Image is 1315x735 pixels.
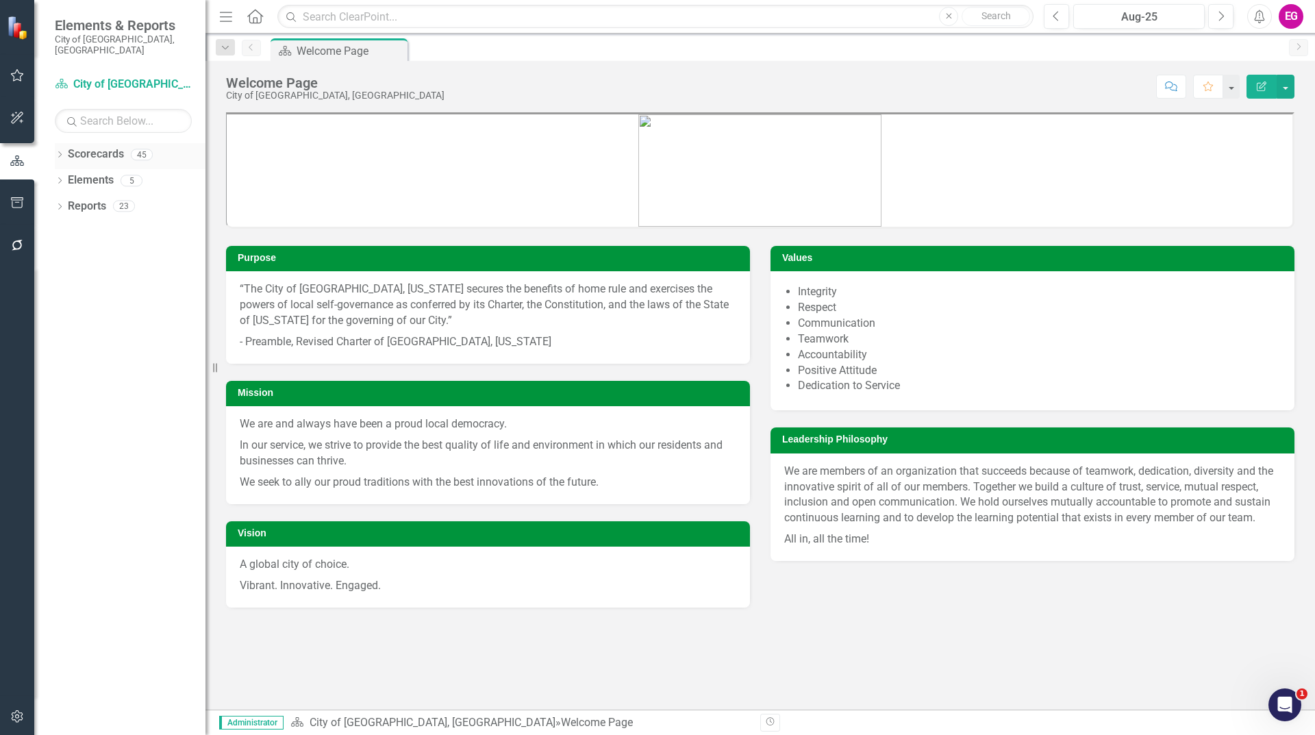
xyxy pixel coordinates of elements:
[240,416,736,435] p: We are and always have been a proud local democracy.
[240,282,736,332] p: “The City of [GEOGRAPHIC_DATA], [US_STATE] secures the benefits of home rule and exercises the po...
[55,34,192,56] small: City of [GEOGRAPHIC_DATA], [GEOGRAPHIC_DATA]
[798,347,1281,363] li: Accountability
[68,199,106,214] a: Reports
[782,253,1288,263] h3: Values
[240,557,736,575] p: A global city of choice.
[798,284,1281,300] li: Integrity
[238,388,743,398] h3: Mission
[561,716,633,729] div: Welcome Page
[219,716,284,730] span: Administrator
[238,528,743,538] h3: Vision
[1297,688,1307,699] span: 1
[297,42,404,60] div: Welcome Page
[240,472,736,490] p: We seek to ally our proud traditions with the best innovations of the future.
[131,149,153,160] div: 45
[798,300,1281,316] li: Respect
[1268,688,1301,721] iframe: Intercom live chat
[7,16,31,40] img: ClearPoint Strategy
[240,332,736,350] p: - Preamble, Revised Charter of [GEOGRAPHIC_DATA], [US_STATE]
[798,363,1281,379] li: Positive Attitude
[962,7,1030,26] button: Search
[798,378,1281,394] li: Dedication to Service
[981,10,1011,21] span: Search
[782,434,1288,445] h3: Leadership Philosophy
[638,114,881,227] img: city-of-dublin-logo.png
[55,109,192,133] input: Search Below...
[798,332,1281,347] li: Teamwork
[784,529,1281,547] p: All in, all the time!
[240,435,736,472] p: In our service, we strive to provide the best quality of life and environment in which our reside...
[113,201,135,212] div: 23
[290,715,750,731] div: »
[1073,4,1205,29] button: Aug-25
[226,90,444,101] div: City of [GEOGRAPHIC_DATA], [GEOGRAPHIC_DATA]
[310,716,555,729] a: City of [GEOGRAPHIC_DATA], [GEOGRAPHIC_DATA]
[55,17,192,34] span: Elements & Reports
[121,175,142,186] div: 5
[55,77,192,92] a: City of [GEOGRAPHIC_DATA], [GEOGRAPHIC_DATA]
[68,173,114,188] a: Elements
[798,316,1281,332] li: Communication
[1078,9,1200,25] div: Aug-25
[68,147,124,162] a: Scorecards
[240,575,736,594] p: Vibrant. Innovative. Engaged.
[277,5,1034,29] input: Search ClearPoint...
[226,75,444,90] div: Welcome Page
[784,464,1281,529] p: We are members of an organization that succeeds because of teamwork, dedication, diversity and th...
[238,253,743,263] h3: Purpose
[1279,4,1303,29] button: EG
